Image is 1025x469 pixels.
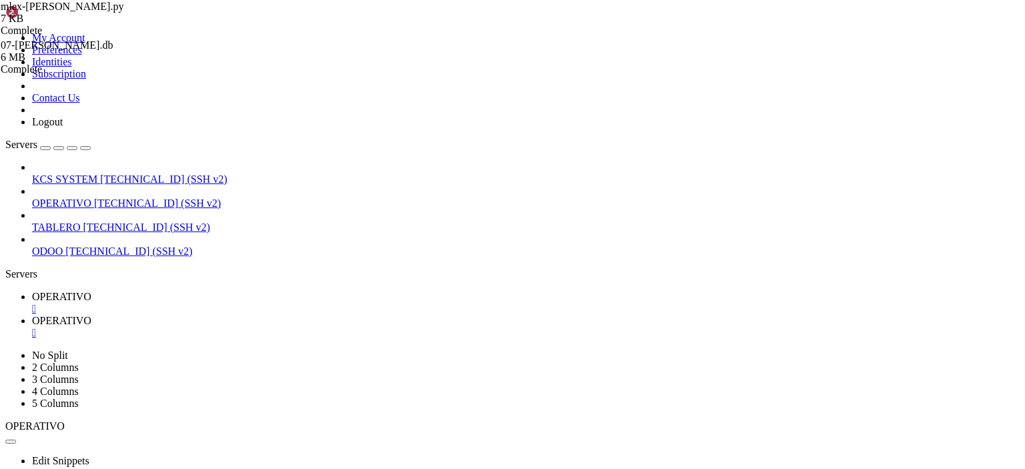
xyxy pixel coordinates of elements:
[1,1,134,25] span: mlex-alan.py
[1,39,134,63] span: 07-alan.db
[1,13,134,25] div: 7 KB
[1,63,134,75] div: Complete
[1,51,134,63] div: 6 MB
[1,25,134,37] div: Complete
[1,39,113,51] span: 07-[PERSON_NAME].db
[1,1,123,12] span: mlex-[PERSON_NAME].py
